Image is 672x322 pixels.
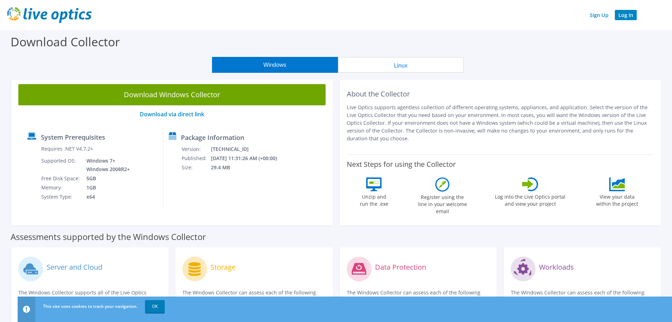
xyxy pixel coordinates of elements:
[358,191,390,207] label: Unzip and run the .exe
[347,90,654,98] h2: About the Collector
[145,300,165,313] a: OK
[416,192,469,215] label: Register using the line in your welcome email
[347,289,490,304] p: The Windows Collector can assess each of the following DPS applications.
[211,264,236,271] label: Storage
[41,134,105,141] label: System Prerequisites
[375,264,426,271] label: Data Protection
[592,191,642,207] label: View your data within the project
[41,192,81,201] td: System Type:
[81,156,131,174] td: Windows 7+ Windows 2008R2+
[211,145,286,154] td: [TECHNICAL_ID]
[511,289,654,304] p: The Windows Collector can assess each of the following applications.
[181,134,244,141] label: Package Information
[586,10,612,20] a: Sign Up
[11,233,206,240] label: Assessments supported by the Windows Collector
[11,34,120,50] label: Download Collector
[81,174,131,183] td: 5GB
[81,183,131,192] td: 1GB
[615,10,637,20] a: Log In
[41,156,81,174] td: Supported OS:
[211,154,286,163] td: [DATE] 11:31:26 AM (+00:00)
[18,289,161,304] p: The Windows Collector supports all of the Live Optics compute and cloud assessments.
[181,154,211,163] td: Published:
[43,303,138,309] span: This site uses cookies to track your navigation.
[347,160,456,169] label: Next Steps for using the Collector
[7,7,92,23] img: live_optics_svg.svg
[41,183,81,192] td: Memory:
[212,57,338,73] button: Windows
[47,264,102,271] label: Server and Cloud
[181,145,211,154] td: Version:
[347,104,654,142] p: Live Optics supports agentless collection of different operating systems, appliances, and applica...
[41,174,81,183] td: Free Disk Space:
[18,84,326,105] a: Download Windows Collector
[338,57,464,73] button: Linux
[211,163,286,172] td: 29.4 MB
[539,264,574,271] label: Workloads
[41,145,93,152] label: Requires .NET V4.7.2+
[495,191,566,207] label: Log into the Live Optics portal and view your project
[81,192,131,201] td: x64
[181,163,211,172] td: Size:
[140,110,204,118] a: Download via direct link
[182,289,325,304] p: The Windows Collector can assess each of the following storage systems.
